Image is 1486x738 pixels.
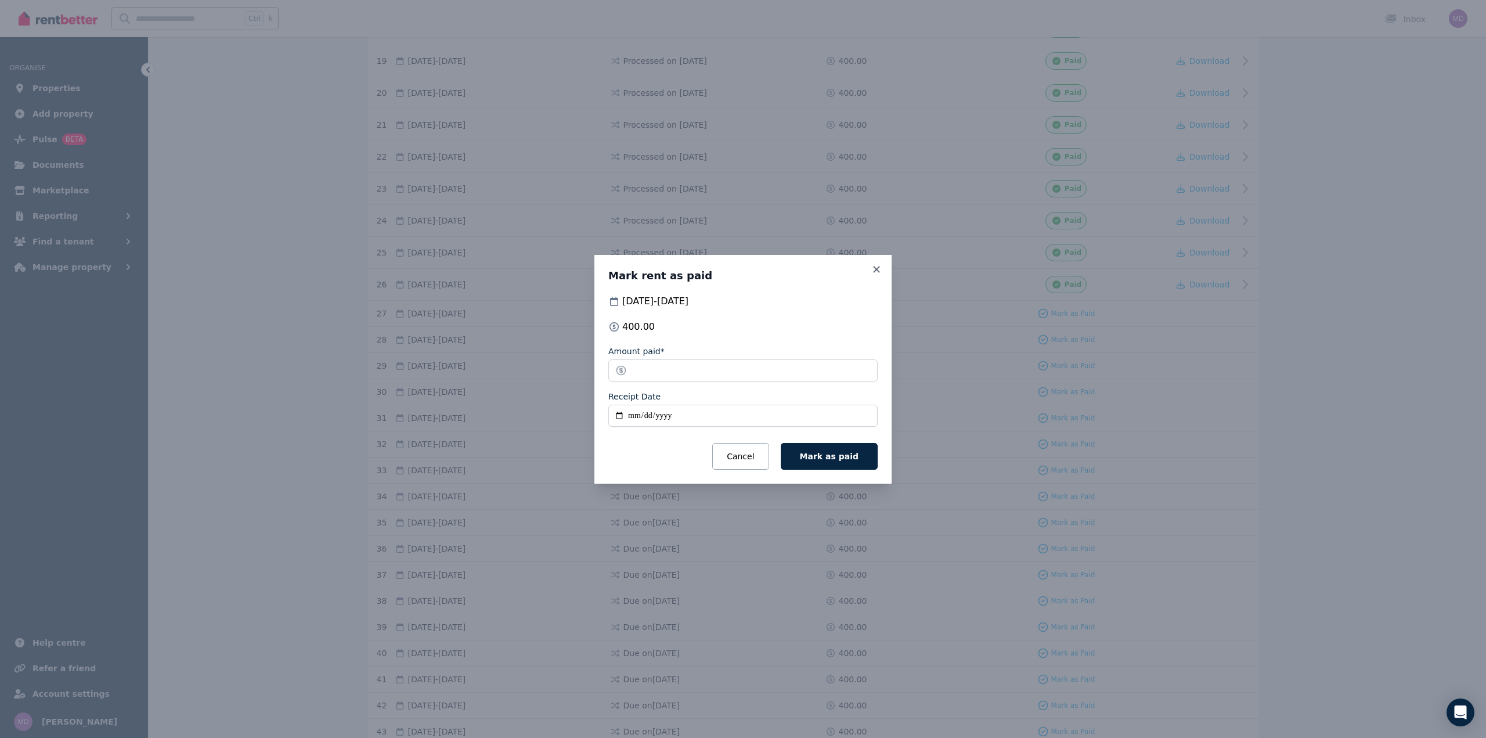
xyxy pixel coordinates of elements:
button: Mark as paid [781,443,878,470]
span: 400.00 [622,320,655,334]
label: Amount paid* [608,345,665,357]
span: Mark as paid [800,452,859,461]
h3: Mark rent as paid [608,269,878,283]
div: Open Intercom Messenger [1447,699,1474,726]
label: Receipt Date [608,391,661,402]
span: [DATE] - [DATE] [622,294,688,308]
button: Cancel [712,443,769,470]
